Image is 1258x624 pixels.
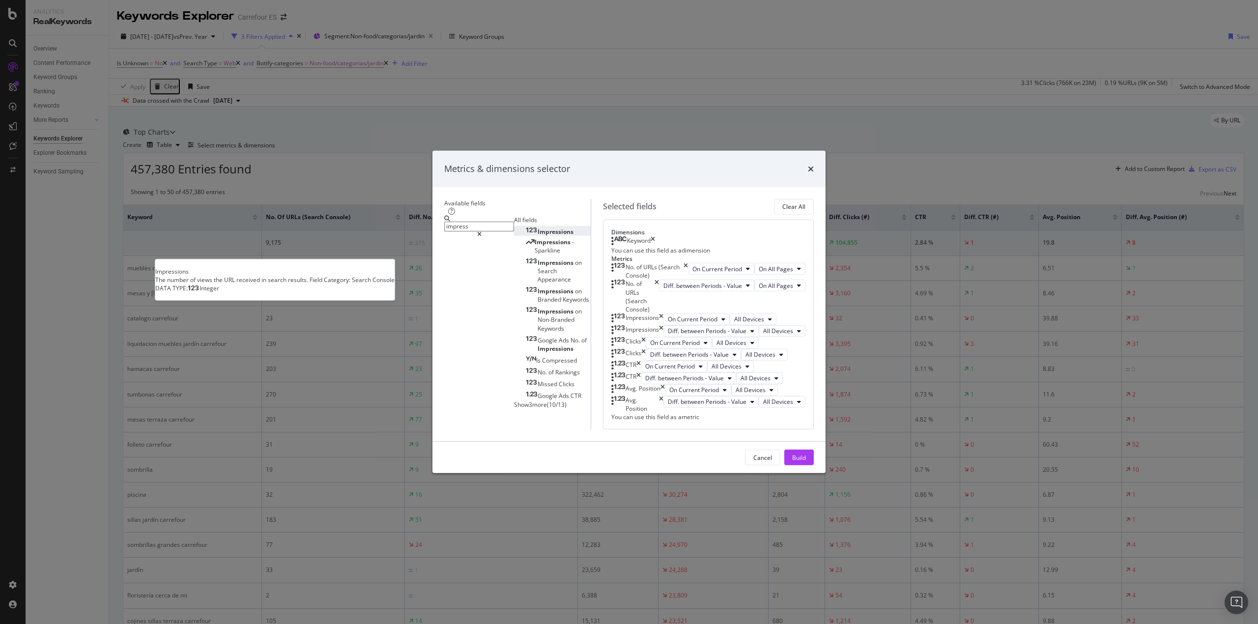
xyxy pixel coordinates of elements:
div: Build [792,454,806,462]
button: Diff. between Periods - Value [663,325,759,337]
button: Diff. between Periods - Value [659,280,754,291]
div: CTRtimesOn Current PeriodAll Devices [611,361,805,372]
button: On Current Period [641,361,707,372]
span: Diff. between Periods - Value [668,397,746,406]
button: On Current Period [646,337,712,349]
div: Avg. PositiontimesOn Current PeriodAll Devices [611,384,805,396]
span: Impressions [538,344,573,353]
span: on [575,258,582,266]
div: Impressions [626,325,659,337]
button: All Devices [759,396,805,408]
button: On Current Period [665,384,731,396]
input: Search by field name [444,222,514,231]
span: Impressions [538,307,575,315]
span: Diff. between Periods - Value [663,282,742,290]
span: of [548,368,555,376]
div: Clicks [626,337,641,349]
span: DATA TYPE: [155,284,188,292]
span: Rankings [555,368,580,376]
span: On Current Period [645,362,695,370]
span: Diff. between Periods - Value [650,350,729,359]
span: - [572,238,574,246]
span: Impressions [538,227,573,236]
span: Google [538,392,559,400]
div: Clicks [626,349,641,361]
div: times [641,349,646,361]
span: All Devices [741,374,771,382]
button: Cancel [745,450,780,465]
div: No. of URLs (Search Console) [626,280,655,313]
span: Impressions [538,287,575,295]
span: No. [571,336,581,344]
button: On Current Period [663,313,730,325]
button: All Devices [707,361,754,372]
span: Integer [200,284,219,292]
div: ImpressionstimesOn Current PeriodAll Devices [611,313,805,325]
span: Show 3 more [514,400,547,408]
span: All Devices [763,397,793,406]
button: All Devices [759,325,805,337]
div: times [684,263,688,280]
div: No. of URLs (Search Console) [626,263,684,280]
div: ClickstimesOn Current PeriodAll Devices [611,337,805,349]
div: Dimensions [611,228,805,236]
span: Diff. between Periods - Value [668,327,746,335]
span: ( 10 / 13 ) [547,400,567,408]
div: times [636,372,641,384]
div: ClickstimesDiff. between Periods - ValueAll Devices [611,349,805,361]
div: modal [432,151,826,473]
button: All Devices [730,313,776,325]
span: On Current Period [668,315,717,323]
div: Avg. PositiontimesDiff. between Periods - ValueAll Devices [611,396,805,413]
div: times [660,384,665,396]
div: You can use this field as a metric [611,413,805,421]
div: Avg. Position [626,384,660,396]
button: Build [784,450,814,465]
span: On Current Period [669,386,719,394]
span: CTR [571,392,581,400]
span: All Devices [734,315,764,323]
div: Clear All [782,202,805,211]
span: All Devices [745,350,775,359]
span: Google [538,336,559,344]
div: Cancel [753,454,772,462]
div: Open Intercom Messenger [1225,591,1248,614]
span: All Devices [712,362,742,370]
div: Avg. Position [626,396,659,413]
button: All Devices [741,349,788,361]
span: Impressions [538,258,575,266]
span: Missed [538,380,559,388]
div: times [641,337,646,349]
div: ImpressionstimesDiff. between Periods - ValueAll Devices [611,325,805,337]
span: on [575,307,582,315]
button: Diff. between Periods - Value [641,372,736,384]
div: times [659,313,663,325]
div: Impressions [155,267,395,276]
button: All Devices [731,384,778,396]
div: times [808,163,814,175]
span: Non-Branded [538,315,574,324]
div: Selected fields [603,201,657,212]
span: Keywords [563,295,589,304]
button: Diff. between Periods - Value [663,396,759,408]
span: All Devices [763,327,793,335]
span: On All Pages [759,264,793,273]
div: Metrics [611,255,805,263]
div: times [655,280,659,313]
button: Diff. between Periods - Value [646,349,741,361]
span: Compressed [542,356,577,365]
span: No. [538,368,548,376]
div: Available fields [444,199,591,207]
div: times [659,396,663,413]
span: Appearance [538,275,571,284]
button: On All Pages [754,280,805,291]
span: Ads [559,392,571,400]
div: CTR [626,361,636,372]
div: All fields [514,216,591,224]
button: Clear All [774,199,814,215]
span: All Devices [716,339,746,347]
div: Impressions [626,313,659,325]
div: Metrics & dimensions selector [444,163,570,175]
span: On Current Period [692,264,742,273]
div: times [636,361,641,372]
